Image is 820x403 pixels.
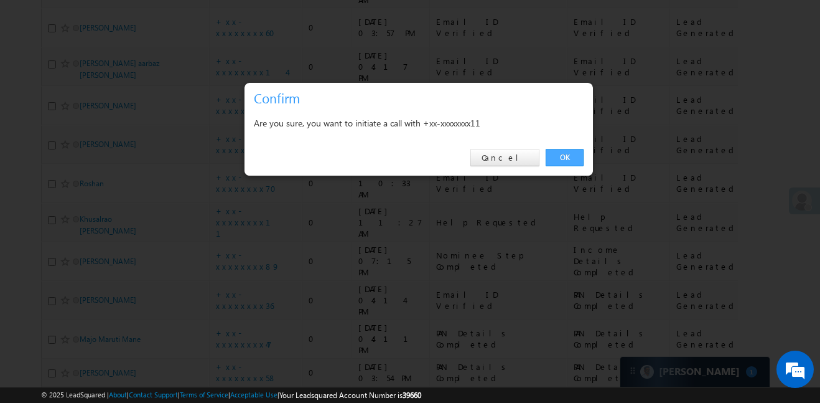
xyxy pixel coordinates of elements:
a: About [109,391,127,399]
div: Minimize live chat window [204,6,234,36]
textarea: Type your message and hit 'Enter' [16,115,227,303]
a: Contact Support [129,391,178,399]
span: © 2025 LeadSquared | | | | | [41,389,421,401]
img: d_60004797649_company_0_60004797649 [21,65,52,82]
a: Cancel [470,149,539,166]
h3: Confirm [254,87,589,109]
span: 39660 [403,391,421,400]
div: Are you sure, you want to initiate a call with +xx-xxxxxxxx11 [254,115,584,131]
em: Start Chat [169,313,226,330]
a: OK [546,149,584,166]
a: Terms of Service [180,391,228,399]
a: Acceptable Use [230,391,277,399]
span: Your Leadsquared Account Number is [279,391,421,400]
div: Chat with us now [65,65,209,82]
